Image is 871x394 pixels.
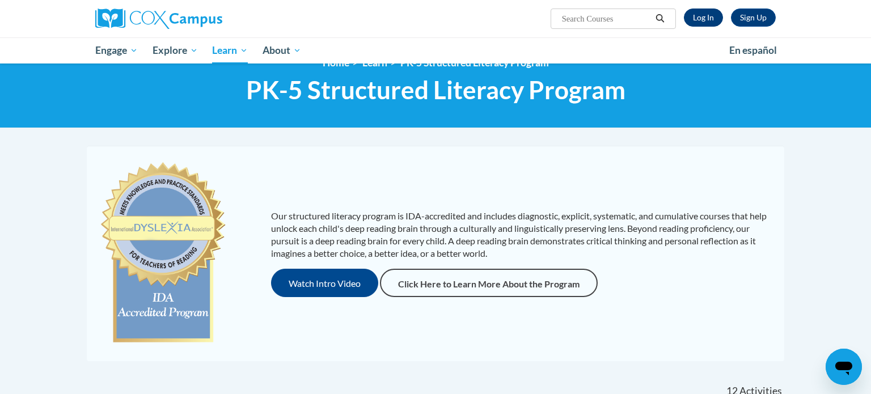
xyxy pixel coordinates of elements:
button: Search [652,12,669,26]
span: PK-5 Structured Literacy Program [246,75,625,105]
a: Learn [205,37,255,63]
img: Cox Campus [95,9,222,29]
input: Search Courses [561,12,652,26]
span: About [263,44,301,57]
a: En español [722,39,784,62]
a: Log In [684,9,723,27]
span: Explore [153,44,198,57]
a: About [255,37,308,63]
span: Learn [212,44,248,57]
div: Main menu [78,37,793,63]
span: Engage [95,44,138,57]
a: Cox Campus [95,9,311,29]
iframe: Button to launch messaging window [826,349,862,385]
a: Explore [145,37,205,63]
p: Our structured literacy program is IDA-accredited and includes diagnostic, explicit, systematic, ... [271,210,773,260]
img: c477cda6-e343-453b-bfce-d6f9e9818e1c.png [98,157,228,350]
a: Register [731,9,776,27]
span: En español [729,44,777,56]
a: Click Here to Learn More About the Program [380,269,598,297]
button: Watch Intro Video [271,269,378,297]
a: Engage [88,37,145,63]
